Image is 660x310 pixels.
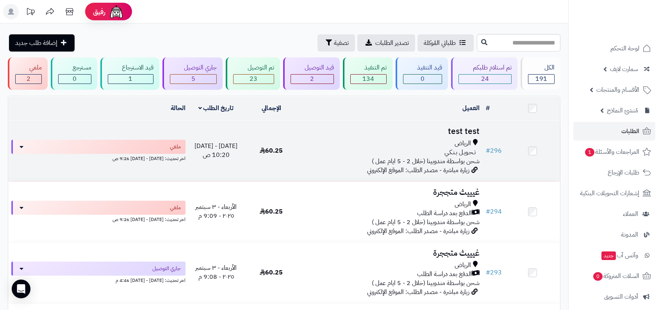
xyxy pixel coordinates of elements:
[21,4,40,21] a: تحديثات المنصة
[152,265,181,273] span: جاري التوصيل
[171,103,186,113] a: الحالة
[458,63,511,72] div: تم استلام طلبكم
[372,157,480,166] span: شحن بواسطة مندوبينا (خلال 2 - 5 ايام عمل )
[191,74,195,84] span: 5
[592,271,639,281] span: السلات المتروكة
[459,75,511,84] div: 24
[302,127,480,136] h3: test test
[302,188,480,197] h3: غيييث متججرة
[367,226,469,236] span: زيارة مباشرة - مصدر الطلب: الموقع الإلكتروني
[486,207,490,216] span: #
[585,148,595,157] span: 1
[601,250,638,261] span: وآتس آب
[623,208,638,219] span: العملاء
[282,57,341,90] a: قيد التوصيل 2
[604,291,638,302] span: أدوات التسويق
[444,148,476,157] span: تـحـويـل بـنـكـي
[198,103,234,113] a: تاريخ الطلب
[11,215,186,223] div: اخر تحديث: [DATE] - [DATE] 9:26 ص
[372,278,480,288] span: شحن بواسطة مندوبينا (خلال 2 - 5 ايام عمل )
[462,103,480,113] a: العميل
[334,38,349,48] span: تصفية
[573,205,655,223] a: العملاء
[573,184,655,203] a: إشعارات التحويلات البنكية
[234,75,273,84] div: 23
[170,63,217,72] div: جاري التوصيل
[417,34,474,52] a: طلباتي المُوكلة
[260,268,283,277] span: 60.25
[375,38,409,48] span: تصدير الطلبات
[455,200,471,209] span: الرياض
[367,287,469,297] span: زيارة مباشرة - مصدر الطلب: الموقع الإلكتروني
[250,74,257,84] span: 23
[302,249,480,258] h3: غيييث متججرة
[310,74,314,84] span: 2
[584,146,639,157] span: المراجعات والأسئلة
[11,276,186,284] div: اخر تحديث: [DATE] - [DATE] 4:46 م
[519,57,562,90] a: الكل191
[403,63,442,72] div: قيد التنفيذ
[621,229,638,240] span: المدونة
[195,263,237,281] span: الأربعاء - ٣ سبتمبر ٢٠٢٥ - 9:08 م
[528,63,555,72] div: الكل
[573,143,655,161] a: المراجعات والأسئلة1
[108,63,153,72] div: قيد الاسترجاع
[455,139,471,148] span: الرياض
[455,261,471,270] span: الرياض
[372,217,480,227] span: شحن بواسطة مندوبينا (خلال 2 - 5 ايام عمل )
[108,75,153,84] div: 1
[59,75,91,84] div: 0
[170,75,216,84] div: 5
[486,146,502,155] a: #296
[49,57,98,90] a: مسترجع 0
[486,146,490,155] span: #
[486,103,490,113] a: #
[233,63,274,72] div: تم التوصيل
[16,75,41,84] div: 2
[573,225,655,244] a: المدونة
[73,74,77,84] span: 0
[350,63,387,72] div: تم التنفيذ
[481,74,489,84] span: 24
[580,188,639,199] span: إشعارات التحويلات البنكية
[161,57,224,90] a: جاري التوصيل 5
[486,268,490,277] span: #
[128,74,132,84] span: 1
[27,74,30,84] span: 2
[341,57,394,90] a: تم التنفيذ 134
[417,209,472,218] span: الدفع بعد دراسة الطلب
[424,38,456,48] span: طلباتي المُوكلة
[170,204,181,212] span: ملغي
[291,63,334,72] div: قيد التوصيل
[12,280,30,298] div: Open Intercom Messenger
[11,154,186,162] div: اخر تحديث: [DATE] - [DATE] 9:26 ص
[573,246,655,265] a: وآتس آبجديد
[596,84,639,95] span: الأقسام والمنتجات
[99,57,161,90] a: قيد الاسترجاع 1
[6,57,49,90] a: ملغي 2
[486,268,502,277] a: #293
[357,34,415,52] a: تصدير الطلبات
[607,12,653,29] img: logo-2.png
[394,57,450,90] a: قيد التنفيذ 0
[195,202,237,221] span: الأربعاء - ٣ سبتمبر ٢٠٢٥ - 9:09 م
[417,270,472,279] span: الدفع بعد دراسة الطلب
[573,122,655,141] a: الطلبات
[593,272,603,281] span: 0
[260,146,283,155] span: 60.25
[351,75,386,84] div: 134
[260,207,283,216] span: 60.25
[608,167,639,178] span: طلبات الإرجاع
[486,207,502,216] a: #294
[15,63,42,72] div: ملغي
[170,143,181,151] span: ملغي
[318,34,355,52] button: تصفية
[291,75,334,84] div: 2
[601,251,616,260] span: جديد
[450,57,519,90] a: تم استلام طلبكم 24
[610,64,638,75] span: سمارت لايف
[607,105,638,116] span: مُنشئ النماذج
[58,63,91,72] div: مسترجع
[573,287,655,306] a: أدوات التسويق
[403,75,442,84] div: 0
